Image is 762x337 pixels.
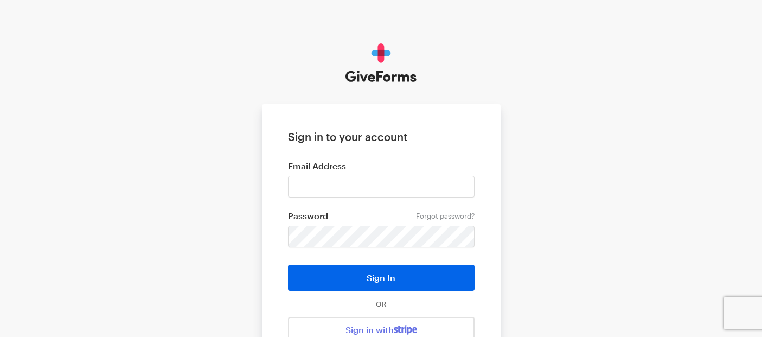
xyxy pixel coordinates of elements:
[288,265,475,291] button: Sign In
[394,325,417,335] img: stripe-07469f1003232ad58a8838275b02f7af1ac9ba95304e10fa954b414cd571f63b.svg
[288,130,475,143] h1: Sign in to your account
[288,161,475,171] label: Email Address
[345,43,417,82] img: GiveForms
[374,300,389,308] span: OR
[416,212,475,220] a: Forgot password?
[288,211,475,221] label: Password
